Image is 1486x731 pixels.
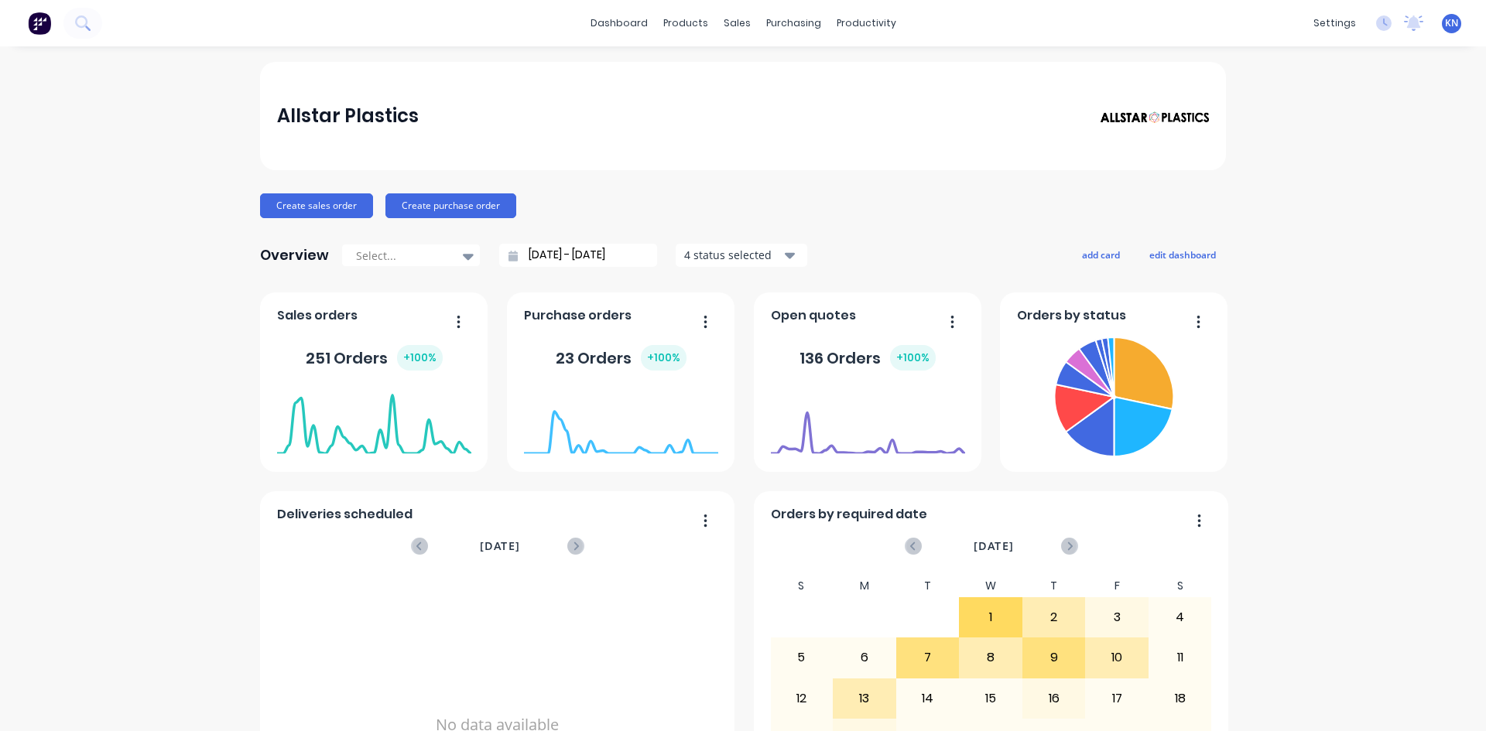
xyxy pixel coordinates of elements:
div: 11 [1149,638,1211,677]
div: 7 [897,638,959,677]
div: sales [716,12,758,35]
div: M [833,575,896,597]
div: 4 status selected [684,247,782,263]
span: Deliveries scheduled [277,505,413,524]
div: 12 [771,679,833,718]
div: S [1149,575,1212,597]
div: 14 [897,679,959,718]
div: + 100 % [890,345,936,371]
button: edit dashboard [1139,244,1226,265]
div: settings [1306,12,1364,35]
button: Create purchase order [385,193,516,218]
div: Overview [260,240,329,271]
div: 13 [834,679,895,718]
div: 251 Orders [306,345,443,371]
div: purchasing [758,12,829,35]
div: T [896,575,960,597]
button: Create sales order [260,193,373,218]
span: Orders by required date [771,505,927,524]
div: 3 [1086,598,1148,637]
div: 136 Orders [799,345,936,371]
div: 18 [1149,679,1211,718]
span: Purchase orders [524,306,632,325]
div: + 100 % [397,345,443,371]
div: T [1022,575,1086,597]
div: 23 Orders [556,345,687,371]
span: KN [1445,16,1458,30]
div: + 100 % [641,345,687,371]
div: productivity [829,12,904,35]
span: [DATE] [480,538,520,555]
img: Factory [28,12,51,35]
div: 5 [771,638,833,677]
div: 17 [1086,679,1148,718]
span: Orders by status [1017,306,1126,325]
span: Sales orders [277,306,358,325]
div: 4 [1149,598,1211,637]
img: Allstar Plastics [1101,111,1209,124]
div: 6 [834,638,895,677]
div: 15 [960,679,1022,718]
div: 10 [1086,638,1148,677]
span: [DATE] [974,538,1014,555]
div: W [959,575,1022,597]
span: Open quotes [771,306,856,325]
div: F [1085,575,1149,597]
button: add card [1072,244,1130,265]
div: 2 [1023,598,1085,637]
div: products [656,12,716,35]
a: dashboard [583,12,656,35]
div: 16 [1023,679,1085,718]
button: 4 status selected [676,244,807,267]
div: 1 [960,598,1022,637]
div: 9 [1023,638,1085,677]
div: Allstar Plastics [277,101,419,132]
div: S [770,575,834,597]
div: 8 [960,638,1022,677]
